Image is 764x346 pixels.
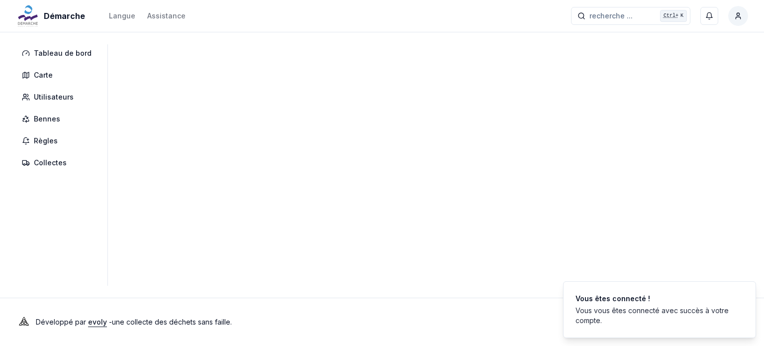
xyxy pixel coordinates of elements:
span: recherche ... [589,11,633,21]
span: Bennes [34,114,60,124]
a: Démarche [16,10,89,22]
button: recherche ...Ctrl+K [571,7,690,25]
a: Utilisateurs [16,88,101,106]
a: Bennes [16,110,101,128]
div: Vous êtes connecté ! [575,294,740,304]
div: Langue [109,11,135,21]
a: evoly [88,318,107,326]
span: Règles [34,136,58,146]
img: Démarche Logo [16,4,40,28]
span: Collectes [34,158,67,168]
span: Démarche [44,10,85,22]
button: Langue [109,10,135,22]
span: Utilisateurs [34,92,74,102]
p: Développé par - une collecte des déchets sans faille . [36,315,232,329]
img: Evoly Logo [16,314,32,330]
span: Carte [34,70,53,80]
a: Assistance [147,10,186,22]
a: Carte [16,66,101,84]
span: Tableau de bord [34,48,92,58]
div: Vous vous êtes connecté avec succès à votre compte. [575,306,740,326]
a: Tableau de bord [16,44,101,62]
a: Collectes [16,154,101,172]
a: Règles [16,132,101,150]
